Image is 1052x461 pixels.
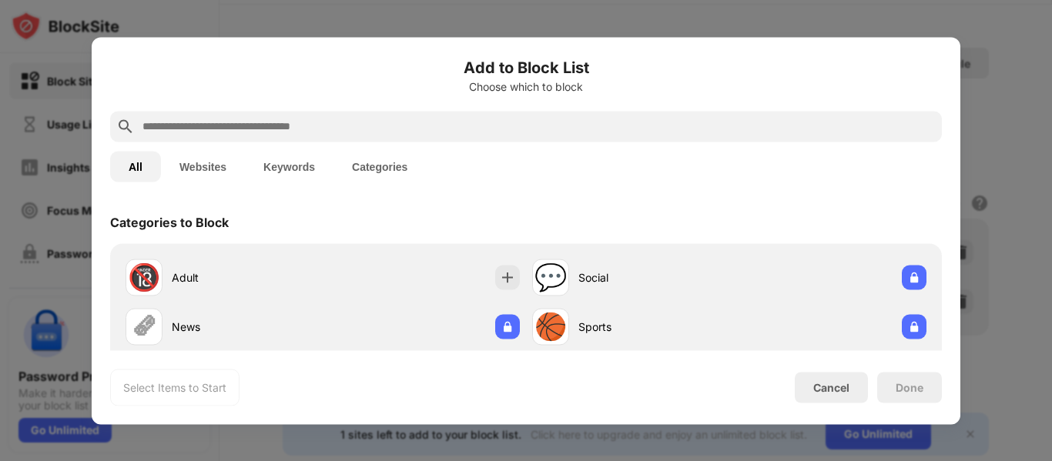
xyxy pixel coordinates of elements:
[123,379,226,395] div: Select Items to Start
[245,151,333,182] button: Keywords
[172,319,323,335] div: News
[116,117,135,135] img: search.svg
[110,55,942,79] h6: Add to Block List
[534,311,567,342] div: 🏀
[578,319,729,335] div: Sports
[172,269,323,286] div: Adult
[578,269,729,286] div: Social
[534,262,567,293] div: 💬
[110,80,942,92] div: Choose which to block
[161,151,245,182] button: Websites
[131,311,157,342] div: 🗞
[128,262,160,293] div: 🔞
[896,381,923,393] div: Done
[110,214,229,229] div: Categories to Block
[333,151,426,182] button: Categories
[813,381,849,394] div: Cancel
[110,151,161,182] button: All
